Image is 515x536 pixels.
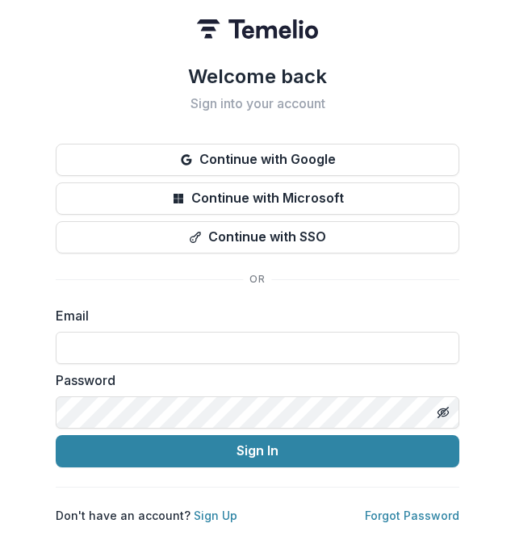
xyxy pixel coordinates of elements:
[56,144,459,176] button: Continue with Google
[56,64,459,90] h1: Welcome back
[56,182,459,215] button: Continue with Microsoft
[430,400,456,425] button: Toggle password visibility
[56,96,459,111] h2: Sign into your account
[365,509,459,522] a: Forgot Password
[56,221,459,253] button: Continue with SSO
[56,435,459,467] button: Sign In
[56,306,450,325] label: Email
[56,371,450,390] label: Password
[197,19,318,39] img: Temelio
[194,509,237,522] a: Sign Up
[56,507,237,524] p: Don't have an account?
